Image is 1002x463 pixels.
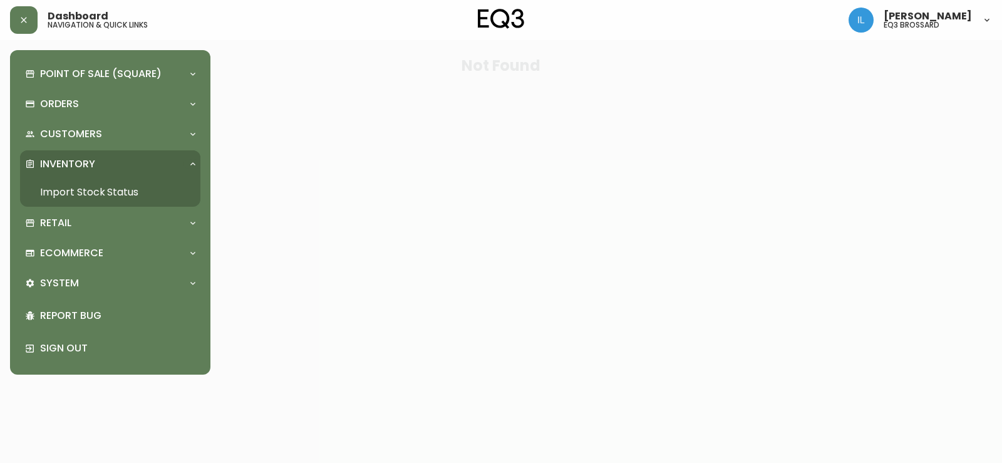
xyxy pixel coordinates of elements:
[40,127,102,141] p: Customers
[40,67,162,81] p: Point of Sale (Square)
[20,332,200,365] div: Sign Out
[20,150,200,178] div: Inventory
[40,246,103,260] p: Ecommerce
[20,178,200,207] a: Import Stock Status
[20,239,200,267] div: Ecommerce
[40,216,71,230] p: Retail
[20,269,200,297] div: System
[20,209,200,237] div: Retail
[40,276,79,290] p: System
[20,60,200,88] div: Point of Sale (Square)
[48,21,148,29] h5: navigation & quick links
[48,11,108,21] span: Dashboard
[478,9,524,29] img: logo
[884,21,939,29] h5: eq3 brossard
[40,157,95,171] p: Inventory
[849,8,874,33] img: 998f055460c6ec1d1452ac0265469103
[20,90,200,118] div: Orders
[40,341,195,355] p: Sign Out
[20,299,200,332] div: Report Bug
[20,120,200,148] div: Customers
[40,309,195,323] p: Report Bug
[884,11,972,21] span: [PERSON_NAME]
[40,97,79,111] p: Orders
